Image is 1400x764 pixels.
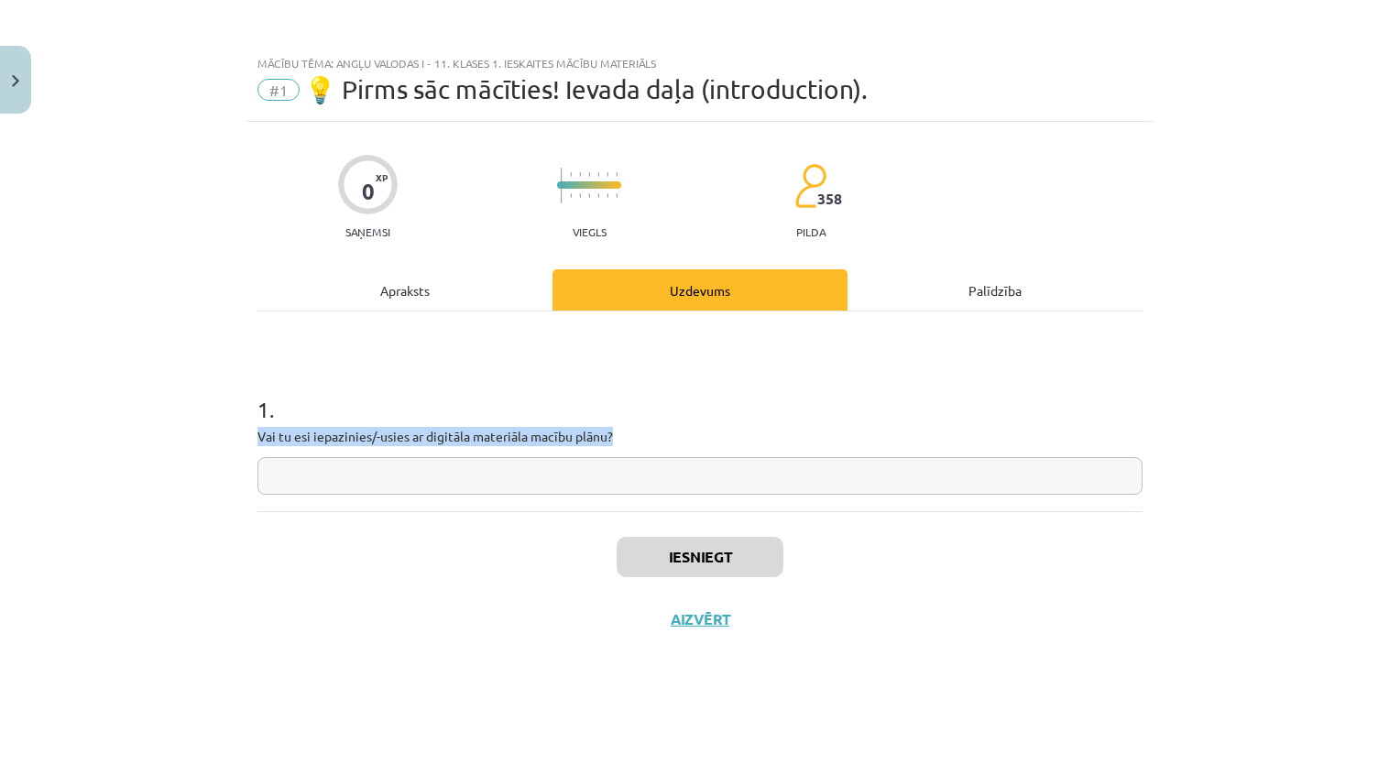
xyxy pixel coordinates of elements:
button: Aizvērt [665,610,735,628]
img: icon-long-line-d9ea69661e0d244f92f715978eff75569469978d946b2353a9bb055b3ed8787d.svg [561,168,563,203]
img: icon-short-line-57e1e144782c952c97e751825c79c345078a6d821885a25fce030b3d8c18986b.svg [607,193,608,198]
div: Mācību tēma: Angļu valodas i - 11. klases 1. ieskaites mācību materiāls [257,57,1143,70]
button: Iesniegt [617,537,783,577]
img: icon-short-line-57e1e144782c952c97e751825c79c345078a6d821885a25fce030b3d8c18986b.svg [570,172,572,177]
span: XP [376,172,388,182]
div: Uzdevums [552,269,848,311]
h1: 1 . [257,365,1143,421]
img: icon-short-line-57e1e144782c952c97e751825c79c345078a6d821885a25fce030b3d8c18986b.svg [588,193,590,198]
img: icon-close-lesson-0947bae3869378f0d4975bcd49f059093ad1ed9edebbc8119c70593378902aed.svg [12,75,19,87]
img: icon-short-line-57e1e144782c952c97e751825c79c345078a6d821885a25fce030b3d8c18986b.svg [570,193,572,198]
img: icon-short-line-57e1e144782c952c97e751825c79c345078a6d821885a25fce030b3d8c18986b.svg [616,172,618,177]
div: Palīdzība [848,269,1143,311]
img: icon-short-line-57e1e144782c952c97e751825c79c345078a6d821885a25fce030b3d8c18986b.svg [579,193,581,198]
img: icon-short-line-57e1e144782c952c97e751825c79c345078a6d821885a25fce030b3d8c18986b.svg [597,172,599,177]
span: 358 [817,191,842,207]
img: icon-short-line-57e1e144782c952c97e751825c79c345078a6d821885a25fce030b3d8c18986b.svg [588,172,590,177]
p: Vai tu esi iepazinies/-usies ar digitāla materiāla macību plānu? [257,427,1143,446]
img: icon-short-line-57e1e144782c952c97e751825c79c345078a6d821885a25fce030b3d8c18986b.svg [616,193,618,198]
p: Saņemsi [338,225,398,238]
img: icon-short-line-57e1e144782c952c97e751825c79c345078a6d821885a25fce030b3d8c18986b.svg [607,172,608,177]
img: icon-short-line-57e1e144782c952c97e751825c79c345078a6d821885a25fce030b3d8c18986b.svg [597,193,599,198]
img: icon-short-line-57e1e144782c952c97e751825c79c345078a6d821885a25fce030b3d8c18986b.svg [579,172,581,177]
div: Apraksts [257,269,552,311]
span: #1 [257,79,300,101]
p: Viegls [573,225,607,238]
span: 💡 Pirms sāc mācīties! Ievada daļa (introduction). [304,74,868,104]
p: pilda [796,225,826,238]
div: 0 [362,179,375,204]
img: students-c634bb4e5e11cddfef0936a35e636f08e4e9abd3cc4e673bd6f9a4125e45ecb1.svg [794,163,826,209]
